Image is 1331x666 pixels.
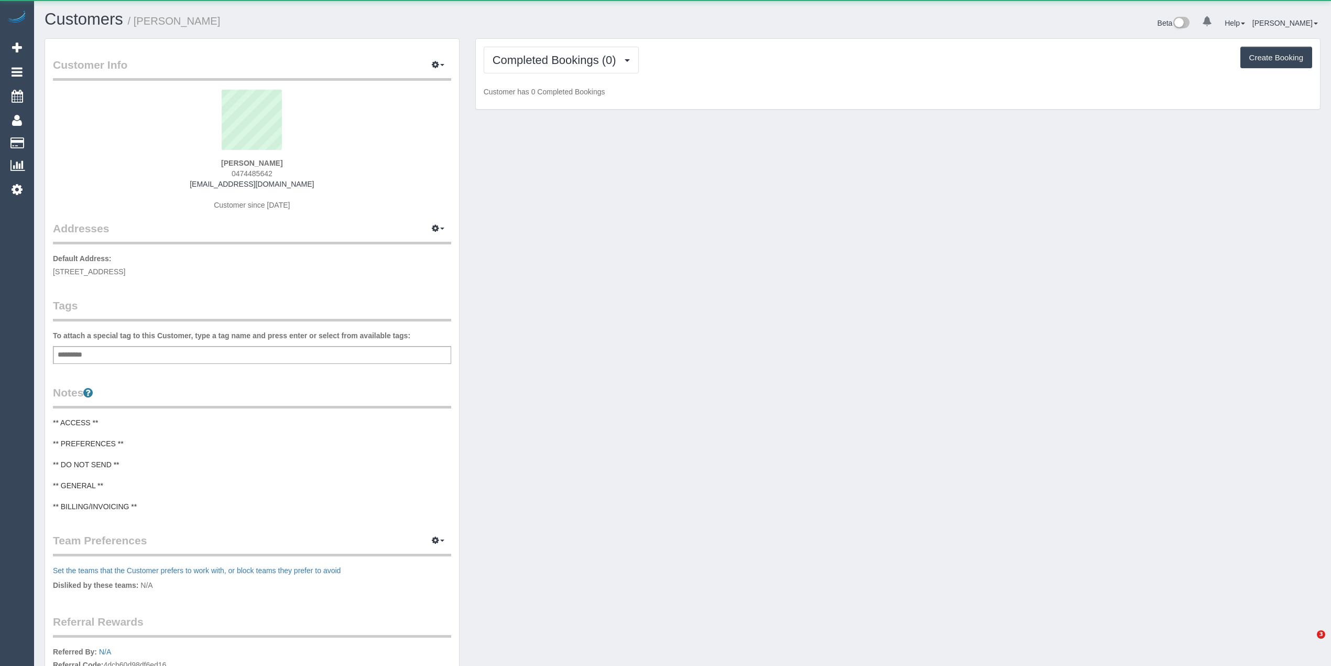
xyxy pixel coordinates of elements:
[6,10,27,25] img: Automaid Logo
[53,57,451,81] legend: Customer Info
[190,180,314,188] a: [EMAIL_ADDRESS][DOMAIN_NAME]
[1252,19,1318,27] a: [PERSON_NAME]
[99,648,111,656] a: N/A
[484,87,1312,97] p: Customer has 0 Completed Bookings
[232,169,272,178] span: 0474485642
[1158,19,1190,27] a: Beta
[53,647,97,657] label: Referred By:
[45,10,123,28] a: Customers
[53,298,451,321] legend: Tags
[1240,47,1312,69] button: Create Booking
[53,267,125,276] span: [STREET_ADDRESS]
[53,614,451,638] legend: Referral Rewards
[53,533,451,556] legend: Team Preferences
[214,201,290,209] span: Customer since [DATE]
[221,159,282,167] strong: [PERSON_NAME]
[484,47,639,73] button: Completed Bookings (0)
[128,15,221,27] small: / [PERSON_NAME]
[1295,630,1321,656] iframe: Intercom live chat
[53,330,410,341] label: To attach a special tag to this Customer, type a tag name and press enter or select from availabl...
[53,253,112,264] label: Default Address:
[53,580,138,590] label: Disliked by these teams:
[53,385,451,409] legend: Notes
[1225,19,1245,27] a: Help
[1317,630,1325,639] span: 3
[140,581,152,589] span: N/A
[53,566,341,575] a: Set the teams that the Customer prefers to work with, or block teams they prefer to avoid
[1172,17,1190,30] img: New interface
[493,53,621,67] span: Completed Bookings (0)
